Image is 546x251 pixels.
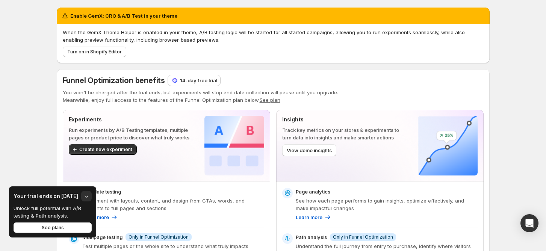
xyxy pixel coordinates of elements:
span: Only in Funnel Optimization [129,234,189,240]
button: See plan [260,97,280,103]
img: Experiments [204,116,264,175]
p: When the GemX Theme Helper is enabled in your theme, A/B testing logic will be started for all st... [63,29,484,44]
span: See plans [42,225,64,231]
div: Open Intercom Messenger [520,214,538,232]
p: See how each page performs to gain insights, optimize effectively, and make impactful changes [296,197,478,212]
h2: Enable GemX: CRO & A/B Test in your theme [70,12,177,20]
p: Meanwhile, enjoy full access to the features of the Funnel Optimization plan below. [63,96,484,104]
span: Funnel Optimization benefits [63,76,165,85]
p: Run experiments by A/B Testing templates, multiple pages or product price to discover what truly ... [69,126,192,141]
p: Insights [282,116,406,123]
p: Template testing [82,188,121,195]
h3: Your trial ends on [DATE] [14,192,78,200]
button: View demo insights [282,144,336,156]
span: Turn on in Shopify Editor [67,49,122,55]
p: 14-day free trial [180,77,217,84]
button: See plans [14,222,92,233]
img: Insights [418,116,478,175]
span: View demo insights [287,147,332,154]
p: Track key metrics on your stores & experiments to turn data into insights and make smarter actions [282,126,406,141]
span: Create new experiment [79,147,132,153]
p: Experiments [69,116,192,123]
span: Only in Funnel Optimization [333,234,393,240]
p: Path analysis [296,233,327,241]
p: Page analytics [296,188,330,195]
img: 14-day free trial [171,77,178,84]
a: Learn more [82,213,118,221]
p: Learn more [296,213,322,221]
button: Turn on in Shopify Editor [63,47,126,57]
p: Experiment with layouts, content, and design from CTAs, words, and elements to full pages and sec... [82,197,264,212]
p: Multipage testing [82,233,123,241]
p: You won't be charged after the trial ends, but experiments will stop and data collection will pau... [63,89,484,96]
p: Unlock full potential with A/B testing & Path analysis. [14,204,86,219]
button: Create new experiment [69,144,137,155]
a: Learn more [296,213,331,221]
